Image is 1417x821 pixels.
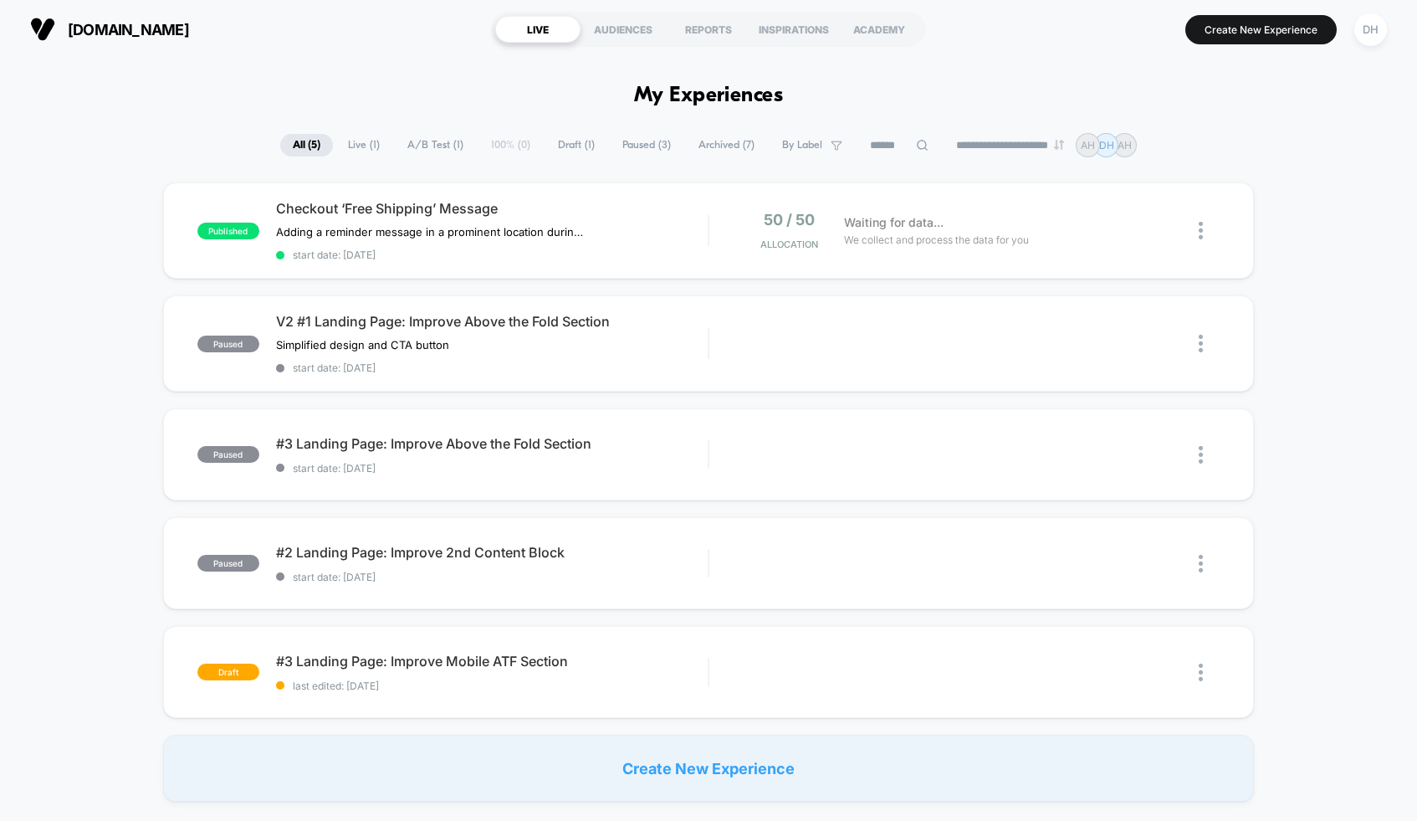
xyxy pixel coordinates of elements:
[197,555,259,572] span: paused
[276,338,449,351] span: Simplified design and CTA button
[581,16,666,43] div: AUDIENCES
[1349,13,1392,47] button: DH
[68,21,189,38] span: [DOMAIN_NAME]
[197,446,259,463] span: paused
[276,462,708,475] span: start date: [DATE]
[686,134,767,157] span: Archived ( 7 )
[276,435,708,452] span: #3 Landing Page: Improve Above the Fold Section
[1199,555,1203,572] img: close
[764,211,815,228] span: 50 / 50
[276,200,708,217] span: Checkout ‘Free Shipping’ Message
[276,653,708,670] span: #3 Landing Page: Improve Mobile ATF Section
[276,571,708,583] span: start date: [DATE]
[844,213,944,232] span: Waiting for data...
[395,134,476,157] span: A/B Test ( 1 )
[280,134,333,157] span: All ( 5 )
[666,16,751,43] div: REPORTS
[836,16,922,43] div: ACADEMY
[1099,139,1114,151] p: DH
[844,232,1029,248] span: We collect and process the data for you
[276,544,708,561] span: #2 Landing Page: Improve 2nd Content Block
[1199,664,1203,681] img: close
[276,680,708,692] span: last edited: [DATE]
[545,134,607,157] span: Draft ( 1 )
[1199,335,1203,352] img: close
[1354,13,1387,46] div: DH
[782,139,822,151] span: By Label
[1054,140,1064,150] img: end
[751,16,836,43] div: INSPIRATIONS
[197,223,259,239] span: published
[610,134,683,157] span: Paused ( 3 )
[197,664,259,680] span: draft
[1185,15,1337,44] button: Create New Experience
[163,735,1254,802] div: Create New Experience
[276,362,708,374] span: start date: [DATE]
[1199,222,1203,239] img: close
[197,336,259,352] span: paused
[1199,446,1203,464] img: close
[276,249,708,261] span: start date: [DATE]
[1118,139,1132,151] p: AH
[1081,139,1095,151] p: AH
[335,134,392,157] span: Live ( 1 )
[276,313,708,330] span: V2 #1 Landing Page: Improve Above the Fold Section
[634,84,784,108] h1: My Experiences
[760,239,818,250] span: Allocation
[276,225,586,239] span: Adding a reminder message in a prominent location during checkout will remind users that they’ve ...
[30,17,55,42] img: Visually logo
[495,16,581,43] div: LIVE
[25,16,194,43] button: [DOMAIN_NAME]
